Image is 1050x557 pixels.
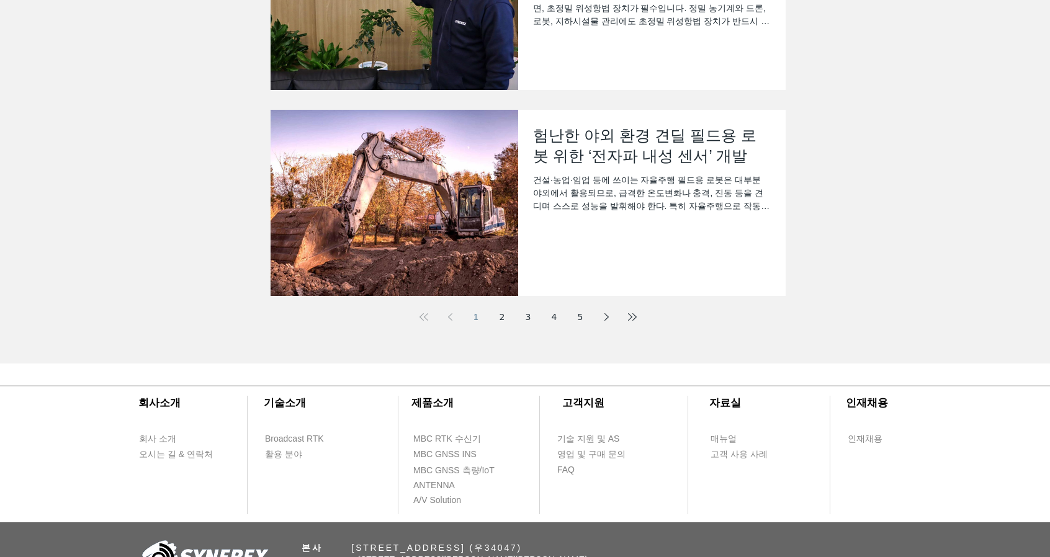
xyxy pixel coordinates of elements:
[265,433,324,445] span: Broadcast RTK
[557,447,628,463] a: 영업 및 구매 문의
[848,433,882,445] span: 인재채용
[413,433,481,445] span: MBC RTK 수신기
[413,448,477,461] span: MBC GNSS INS
[710,432,781,447] a: 매뉴얼
[533,125,771,166] h2: 험난한 야외 환경 견딜 필드용 로봇 위한 ‘전자파 내성 센서’ 개발
[264,447,336,463] a: 활용 분야
[411,397,454,409] span: ​제품소개
[413,493,484,509] a: A/V Solution
[413,463,521,479] a: MBC GNSS 측량/IoT
[846,397,888,409] span: ​인재채용
[533,125,771,174] a: 험난한 야외 환경 견딜 필드용 로봇 위한 ‘전자파 내성 센서’ 개발
[562,397,604,409] span: ​고객지원
[517,306,539,328] a: Page 3
[569,306,591,328] a: Page 5
[557,463,628,478] a: FAQ
[533,174,771,213] div: 건설·농업·임업 등에 쓰이는 자율주행 필드용 로봇은 대부분 야외에서 활용되므로, 급격한 온도변화나 충격, 진동 등을 견디며 스스로 성능을 발휘해야 한다. 특히 자율주행으로 작...
[439,306,461,328] button: Previous page
[264,432,336,447] a: Broadcast RTK
[413,465,495,477] span: MBC GNSS 측량/IoT
[302,543,522,553] span: ​ [STREET_ADDRESS] (우34047)
[557,432,650,447] a: 기술 지원 및 AS
[847,432,906,447] a: 인재채용
[709,397,741,409] span: ​자료실
[138,432,210,447] a: 회사 소개
[621,306,644,328] a: Last page
[491,306,513,328] a: Page 2
[543,306,565,328] a: Page 4
[711,448,768,461] span: 고객 사용 사례
[264,397,306,409] span: ​기술소개
[907,504,1050,557] iframe: Wix Chat
[413,306,435,328] button: First page
[413,494,461,507] span: A/V Solution
[465,306,487,328] button: Page 1
[595,306,617,328] a: Next page
[711,433,737,445] span: 매뉴얼
[557,464,575,476] span: FAQ
[557,433,619,445] span: 기술 지원 및 AS
[138,447,222,463] a: 오시는 길 & 연락처
[302,543,323,553] span: 본사
[710,447,781,463] a: 고객 사용 사례
[139,433,176,445] span: 회사 소개
[557,448,626,461] span: 영업 및 구매 문의
[413,447,490,463] a: MBC GNSS INS
[139,448,213,461] span: 오시는 길 & 연락처
[413,432,506,447] a: MBC RTK 수신기
[413,479,455,492] span: ANTENNA
[271,110,518,295] img: 험난한 야외 환경 견딜 필드용 로봇 위한 ‘전자파 내성 센서’ 개발
[413,478,484,494] a: ANTENNA
[265,448,302,461] span: 활용 분야
[138,397,181,409] span: ​회사소개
